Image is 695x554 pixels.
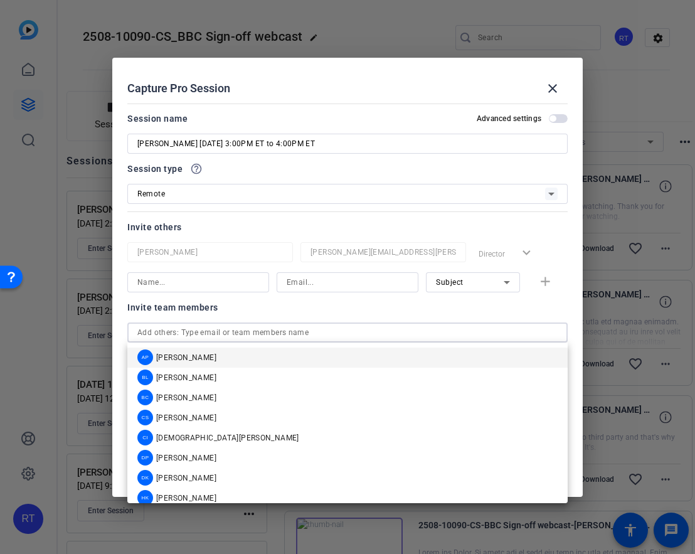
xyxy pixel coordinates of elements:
input: Email... [287,275,408,290]
div: CI [137,430,153,445]
span: [PERSON_NAME] [156,413,216,423]
input: Email... [310,245,456,260]
input: Name... [137,275,259,290]
div: Capture Pro Session [127,73,568,104]
mat-icon: close [545,81,560,96]
div: HK [137,490,153,506]
span: [PERSON_NAME] [156,453,216,463]
div: AP [137,349,153,365]
span: [DEMOGRAPHIC_DATA][PERSON_NAME] [156,433,299,443]
div: Invite others [127,220,568,235]
span: [PERSON_NAME] [156,393,216,403]
h2: Advanced settings [477,114,541,124]
span: [PERSON_NAME] [156,353,216,363]
div: CS [137,410,153,425]
span: [PERSON_NAME] [156,493,216,503]
div: DP [137,450,153,466]
div: Invite team members [127,300,568,315]
span: Remote [137,189,165,198]
div: BL [137,370,153,385]
span: Session type [127,161,183,176]
input: Add others: Type email or team members name [137,325,558,340]
div: Session name [127,111,188,126]
span: Subject [436,278,464,287]
mat-icon: help_outline [190,162,203,175]
div: BC [137,390,153,405]
span: [PERSON_NAME] [156,473,216,483]
input: Name... [137,245,283,260]
div: DK [137,470,153,486]
span: [PERSON_NAME] [156,373,216,383]
input: Enter Session Name [137,136,558,151]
